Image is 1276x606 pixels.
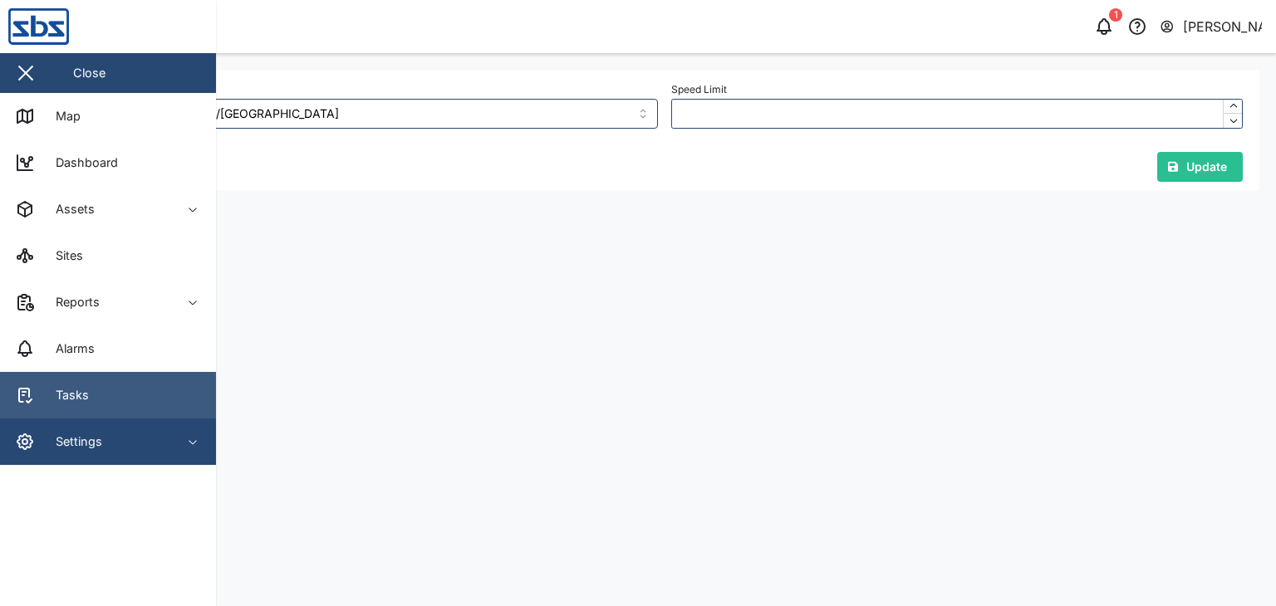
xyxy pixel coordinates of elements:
label: Speed Limit [671,84,727,95]
div: Dashboard [43,154,118,172]
span: Update [1186,153,1227,181]
div: [PERSON_NAME] [1183,17,1263,37]
button: [PERSON_NAME] [1159,15,1263,38]
div: Sites [43,247,83,265]
div: 1 [1109,8,1122,22]
img: Main Logo [8,8,224,45]
div: Reports [43,293,100,311]
div: Assets [43,200,95,218]
div: Map [43,107,81,125]
div: Alarms [43,340,95,358]
div: Close [73,64,106,82]
button: Update [1157,152,1243,182]
input: Choose time zone [86,99,658,129]
div: Settings [43,433,102,451]
div: Tasks [43,386,89,404]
